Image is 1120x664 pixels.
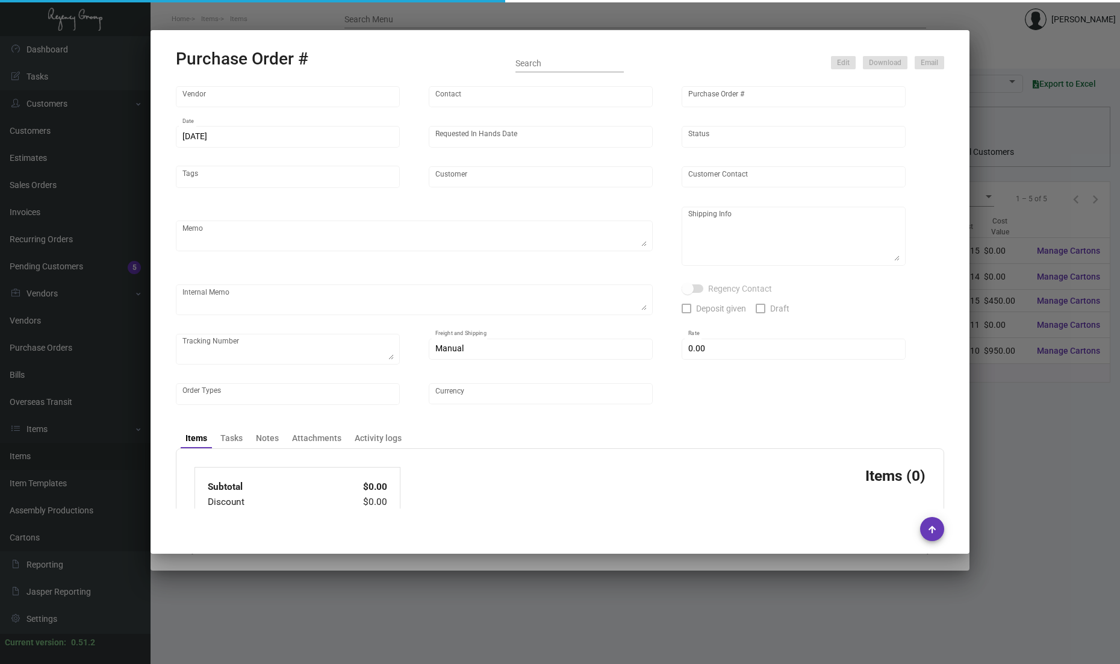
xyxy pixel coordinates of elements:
[338,480,388,495] td: $0.00
[869,58,901,68] span: Download
[185,432,207,445] div: Items
[207,495,338,510] td: Discount
[355,432,402,445] div: Activity logs
[865,467,926,484] h3: Items (0)
[863,56,907,69] button: Download
[207,480,338,495] td: Subtotal
[696,301,746,316] span: Deposit given
[176,49,308,69] h2: Purchase Order #
[708,281,772,296] span: Regency Contact
[338,495,388,510] td: $0.00
[770,301,789,316] span: Draft
[220,432,243,445] div: Tasks
[831,56,856,69] button: Edit
[256,432,279,445] div: Notes
[435,343,464,353] span: Manual
[5,636,66,649] div: Current version:
[921,58,938,68] span: Email
[837,58,850,68] span: Edit
[71,636,95,649] div: 0.51.2
[915,56,944,69] button: Email
[292,432,341,445] div: Attachments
